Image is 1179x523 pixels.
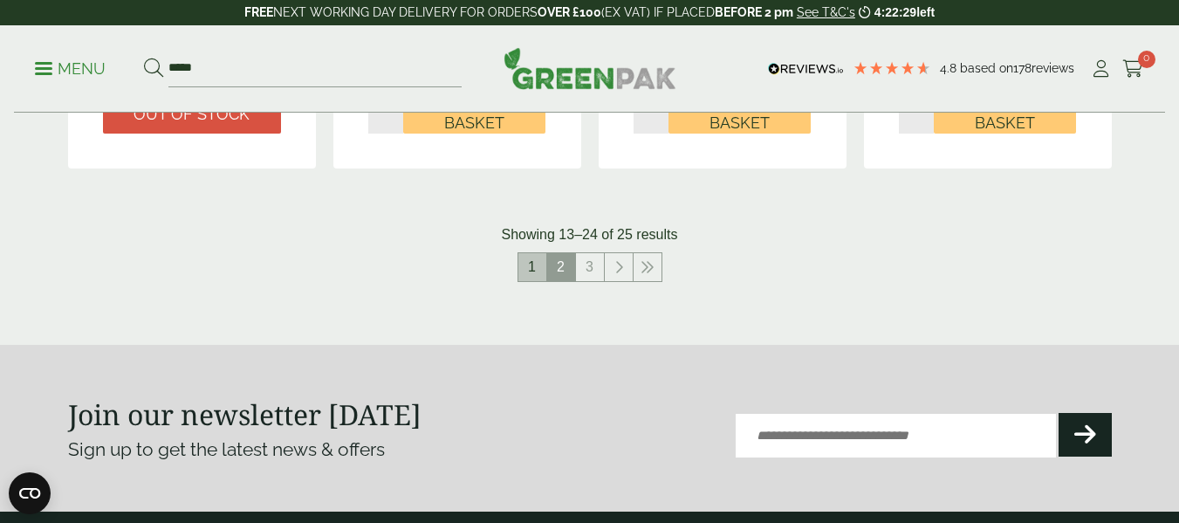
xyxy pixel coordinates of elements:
span: Out of stock [134,105,250,124]
button: Add to Basket [934,92,1076,134]
strong: Join our newsletter [DATE] [68,396,422,433]
span: 2 [547,253,575,281]
i: My Account [1090,60,1112,78]
span: 4.8 [940,61,960,75]
strong: OVER £100 [538,5,601,19]
a: See T&C's [797,5,855,19]
strong: FREE [244,5,273,19]
span: Based on [960,61,1013,75]
a: 1 [518,253,546,281]
strong: BEFORE 2 pm [715,5,793,19]
span: 4:22:29 [874,5,916,19]
span: 178 [1013,61,1032,75]
p: Sign up to get the latest news & offers [68,436,538,464]
span: Add to Basket [415,95,533,133]
p: Showing 13–24 of 25 results [502,224,678,245]
i: Cart [1122,60,1144,78]
button: Open CMP widget [9,472,51,514]
a: Out of stock [103,92,281,134]
button: Add to Basket [668,92,811,134]
div: 4.78 Stars [853,60,931,76]
span: Add to Basket [946,95,1064,133]
a: 0 [1122,56,1144,82]
span: reviews [1032,61,1074,75]
img: GreenPak Supplies [504,47,676,89]
img: REVIEWS.io [768,63,844,75]
span: 0 [1138,51,1155,68]
p: Menu [35,58,106,79]
span: Add to Basket [681,95,799,133]
a: 3 [576,253,604,281]
a: Menu [35,58,106,76]
span: left [916,5,935,19]
button: Add to Basket [403,92,545,134]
